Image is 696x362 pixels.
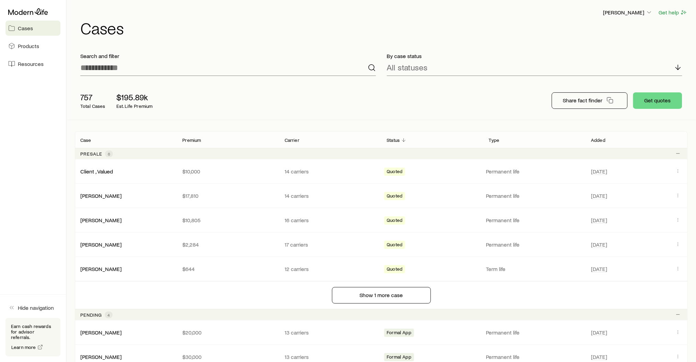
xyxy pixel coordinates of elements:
[387,354,412,361] span: Formal App
[116,103,153,109] p: Est. Life Premium
[563,97,603,104] p: Share fact finder
[486,329,583,336] p: Permanent life
[659,9,688,16] button: Get help
[11,324,55,340] p: Earn cash rewards for advisor referrals.
[80,265,122,272] a: [PERSON_NAME]
[285,217,376,224] p: 16 carriers
[80,151,102,157] p: Presale
[80,20,688,36] h1: Cases
[18,25,33,32] span: Cases
[285,241,376,248] p: 17 carriers
[108,151,110,157] span: 6
[183,241,274,248] p: $2,284
[80,192,122,200] div: [PERSON_NAME]
[387,53,683,59] p: By case status
[285,265,376,272] p: 12 carriers
[591,217,607,224] span: [DATE]
[486,241,583,248] p: Permanent life
[183,265,274,272] p: $644
[591,353,607,360] span: [DATE]
[5,21,60,36] a: Cases
[387,137,400,143] p: Status
[80,217,122,223] a: [PERSON_NAME]
[5,56,60,71] a: Resources
[489,137,500,143] p: Type
[633,92,682,109] button: Get quotes
[387,217,403,225] span: Quoted
[387,193,403,200] span: Quoted
[486,192,583,199] p: Permanent life
[486,217,583,224] p: Permanent life
[183,353,274,360] p: $30,000
[332,287,431,304] button: Show 1 more case
[387,266,403,273] span: Quoted
[5,38,60,54] a: Products
[80,312,102,318] p: Pending
[107,312,110,318] span: 4
[387,330,412,337] span: Formal App
[183,168,274,175] p: $10,000
[387,63,428,72] p: All statuses
[80,353,122,360] a: [PERSON_NAME]
[285,192,376,199] p: 14 carriers
[387,242,403,249] span: Quoted
[285,168,376,175] p: 14 carriers
[552,92,628,109] button: Share fact finder
[603,9,653,16] p: [PERSON_NAME]
[591,265,607,272] span: [DATE]
[183,217,274,224] p: $10,805
[80,329,122,336] a: [PERSON_NAME]
[486,353,583,360] p: Permanent life
[18,60,44,67] span: Resources
[80,192,122,199] a: [PERSON_NAME]
[80,241,122,248] a: [PERSON_NAME]
[285,137,299,143] p: Carrier
[11,345,36,350] span: Learn more
[387,169,403,176] span: Quoted
[80,137,91,143] p: Case
[80,217,122,224] div: [PERSON_NAME]
[80,92,105,102] p: 757
[80,353,122,361] div: [PERSON_NAME]
[486,168,583,175] p: Permanent life
[591,137,606,143] p: Added
[591,168,607,175] span: [DATE]
[18,304,54,311] span: Hide navigation
[80,265,122,273] div: [PERSON_NAME]
[285,329,376,336] p: 13 carriers
[603,9,653,17] button: [PERSON_NAME]
[183,192,274,199] p: $17,810
[18,43,39,49] span: Products
[591,241,607,248] span: [DATE]
[80,168,113,174] a: Client , Valued
[591,329,607,336] span: [DATE]
[183,329,274,336] p: $20,000
[285,353,376,360] p: 13 carriers
[5,300,60,315] button: Hide navigation
[116,92,153,102] p: $195.89k
[80,53,376,59] p: Search and filter
[183,137,201,143] p: Premium
[486,265,583,272] p: Term life
[80,103,105,109] p: Total Cases
[591,192,607,199] span: [DATE]
[5,318,60,357] div: Earn cash rewards for advisor referrals.Learn more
